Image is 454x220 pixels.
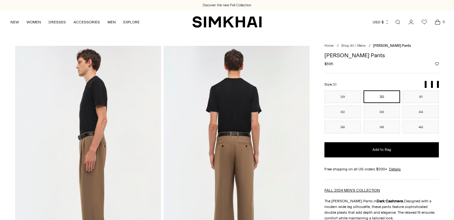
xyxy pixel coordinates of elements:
[441,19,446,25] span: 0
[392,16,404,28] a: Open search modal
[403,90,439,103] button: 31
[26,15,41,29] a: WOMEN
[324,90,361,103] button: 29
[324,106,361,118] button: 32
[324,61,333,67] span: $595
[324,121,361,133] button: 36
[403,106,439,118] button: 34
[203,3,251,8] a: Discover the new Fall Collection
[418,16,431,28] a: Wishlist
[324,52,439,58] h1: [PERSON_NAME] Pants
[192,16,262,28] a: SIMKHAI
[341,44,365,48] a: Shop All | Mens
[108,15,116,29] a: MEN
[435,62,439,66] button: Add to Wishlist
[364,90,400,103] button: 30
[324,166,439,172] div: Free shipping on all US orders $200+
[364,121,400,133] button: 38
[324,44,334,48] a: Home
[373,44,411,48] span: [PERSON_NAME] Pants
[123,15,140,29] a: EXPLORE
[10,15,19,29] a: NEW
[333,82,337,87] span: 30
[377,199,404,203] strong: Dark Cashmere.
[364,106,400,118] button: 33
[389,166,401,172] a: Details
[337,43,339,49] div: /
[324,188,380,192] a: FALL 2024 MEN'S COLLECTION
[405,16,417,28] a: Go to the account page
[324,43,439,49] nav: breadcrumbs
[372,147,391,152] span: Add to Bag
[73,15,100,29] a: ACCESSORIES
[369,43,370,49] div: /
[403,121,439,133] button: 40
[324,82,337,88] label: Size:
[324,142,439,157] button: Add to Bag
[431,16,444,28] a: Open cart modal
[373,15,389,29] button: USD $
[49,15,66,29] a: DRESSES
